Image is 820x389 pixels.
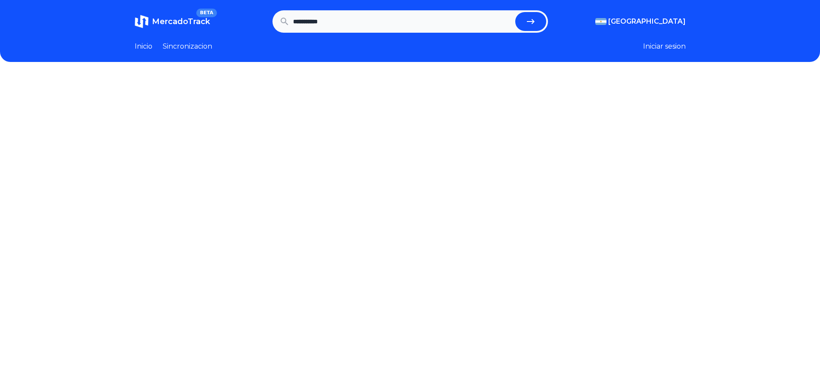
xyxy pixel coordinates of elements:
a: MercadoTrackBETA [135,15,210,28]
button: [GEOGRAPHIC_DATA] [595,16,686,27]
a: Sincronizacion [163,41,212,52]
span: [GEOGRAPHIC_DATA] [608,16,686,27]
span: BETA [196,9,217,17]
img: Argentina [595,18,606,25]
button: Iniciar sesion [643,41,686,52]
img: MercadoTrack [135,15,149,28]
a: Inicio [135,41,152,52]
span: MercadoTrack [152,17,210,26]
